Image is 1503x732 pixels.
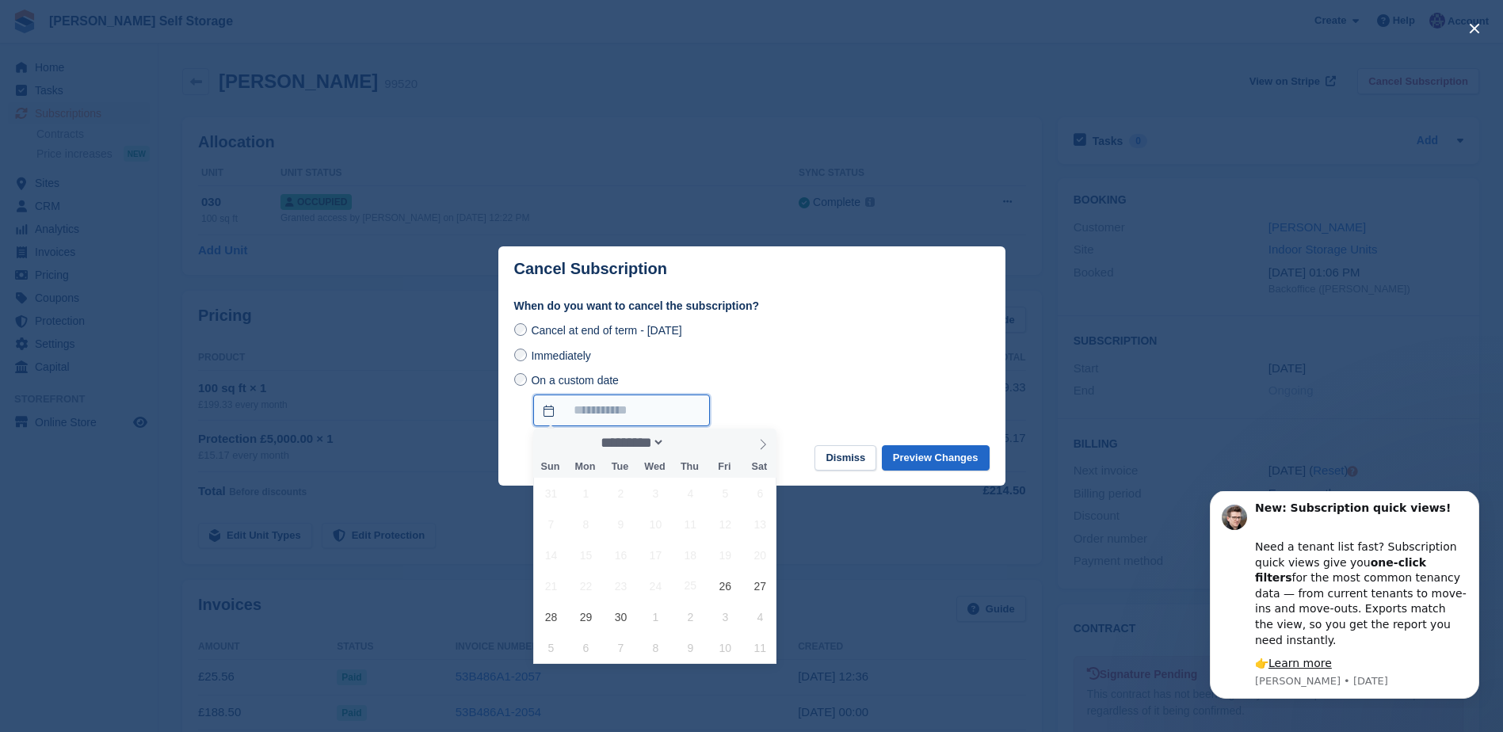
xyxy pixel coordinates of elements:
[570,601,601,632] span: September 29, 2025
[745,632,776,663] span: October 11, 2025
[640,632,671,663] span: October 8, 2025
[675,539,706,570] span: September 18, 2025
[710,632,741,663] span: October 10, 2025
[69,183,281,197] p: Message from Steven, sent 2w ago
[710,478,741,509] span: September 5, 2025
[533,395,710,426] input: On a custom date
[570,539,601,570] span: September 15, 2025
[814,445,876,471] button: Dismiss
[570,478,601,509] span: September 1, 2025
[675,632,706,663] span: October 9, 2025
[82,166,146,178] a: Learn more
[514,260,667,278] p: Cancel Subscription
[672,462,707,472] span: Thu
[531,374,619,387] span: On a custom date
[745,570,776,601] span: September 27, 2025
[536,632,566,663] span: October 5, 2025
[675,478,706,509] span: September 4, 2025
[745,478,776,509] span: September 6, 2025
[514,298,990,315] label: When do you want to cancel the subscription?
[707,462,742,472] span: Fri
[602,462,637,472] span: Tue
[69,165,281,181] div: 👉
[570,632,601,663] span: October 6, 2025
[536,509,566,539] span: September 7, 2025
[640,601,671,632] span: October 1, 2025
[605,478,636,509] span: September 2, 2025
[605,509,636,539] span: September 9, 2025
[710,509,741,539] span: September 12, 2025
[36,13,61,39] img: Profile image for Steven
[710,570,741,601] span: September 26, 2025
[640,570,671,601] span: September 24, 2025
[637,462,672,472] span: Wed
[69,32,281,157] div: Need a tenant list fast? Subscription quick views give you for the most common tenancy data — fro...
[595,434,665,451] select: Month
[675,570,706,601] span: September 25, 2025
[570,509,601,539] span: September 8, 2025
[605,539,636,570] span: September 16, 2025
[665,434,715,451] input: Year
[640,509,671,539] span: September 10, 2025
[710,601,741,632] span: October 3, 2025
[570,570,601,601] span: September 22, 2025
[710,539,741,570] span: September 19, 2025
[605,570,636,601] span: September 23, 2025
[1186,491,1503,708] iframe: Intercom notifications message
[533,462,568,472] span: Sun
[536,539,566,570] span: September 14, 2025
[514,373,527,386] input: On a custom date
[675,509,706,539] span: September 11, 2025
[567,462,602,472] span: Mon
[882,445,990,471] button: Preview Changes
[514,349,527,361] input: Immediately
[745,601,776,632] span: October 4, 2025
[675,601,706,632] span: October 2, 2025
[536,570,566,601] span: September 21, 2025
[1462,16,1487,41] button: close
[514,323,527,336] input: Cancel at end of term - [DATE]
[640,478,671,509] span: September 3, 2025
[531,349,590,362] span: Immediately
[745,509,776,539] span: September 13, 2025
[531,324,681,337] span: Cancel at end of term - [DATE]
[69,10,281,181] div: Message content
[605,601,636,632] span: September 30, 2025
[745,539,776,570] span: September 20, 2025
[605,632,636,663] span: October 7, 2025
[742,462,776,472] span: Sat
[536,601,566,632] span: September 28, 2025
[69,10,265,23] b: New: Subscription quick views!
[536,478,566,509] span: August 31, 2025
[640,539,671,570] span: September 17, 2025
